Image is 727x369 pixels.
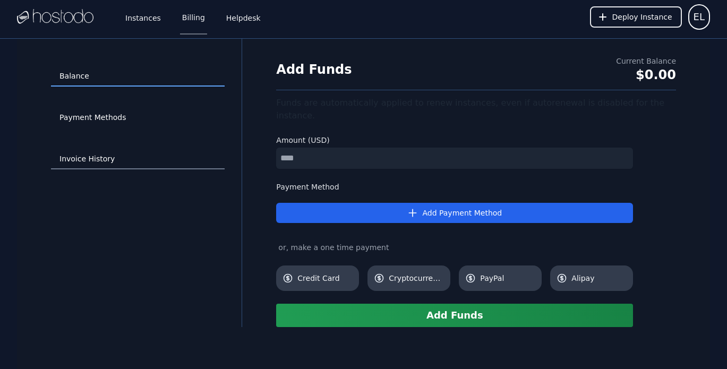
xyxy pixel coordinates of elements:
[276,97,676,122] div: Funds are automatically applied to renew instances, even if autorenewal is disabled for the insta...
[616,66,676,83] div: $0.00
[276,61,352,78] h1: Add Funds
[51,149,225,169] a: Invoice History
[276,135,633,145] label: Amount (USD)
[571,273,627,284] span: Alipay
[389,273,444,284] span: Cryptocurrency
[694,10,705,24] span: EL
[616,56,676,66] div: Current Balance
[297,273,353,284] span: Credit Card
[276,242,633,253] div: or, make a one time payment
[276,304,633,327] button: Add Funds
[17,9,93,25] img: Logo
[51,108,225,128] a: Payment Methods
[276,182,633,192] label: Payment Method
[590,6,682,28] button: Deploy Instance
[480,273,535,284] span: PayPal
[276,203,633,223] button: Add Payment Method
[688,4,710,30] button: User menu
[51,66,225,87] a: Balance
[612,12,672,22] span: Deploy Instance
